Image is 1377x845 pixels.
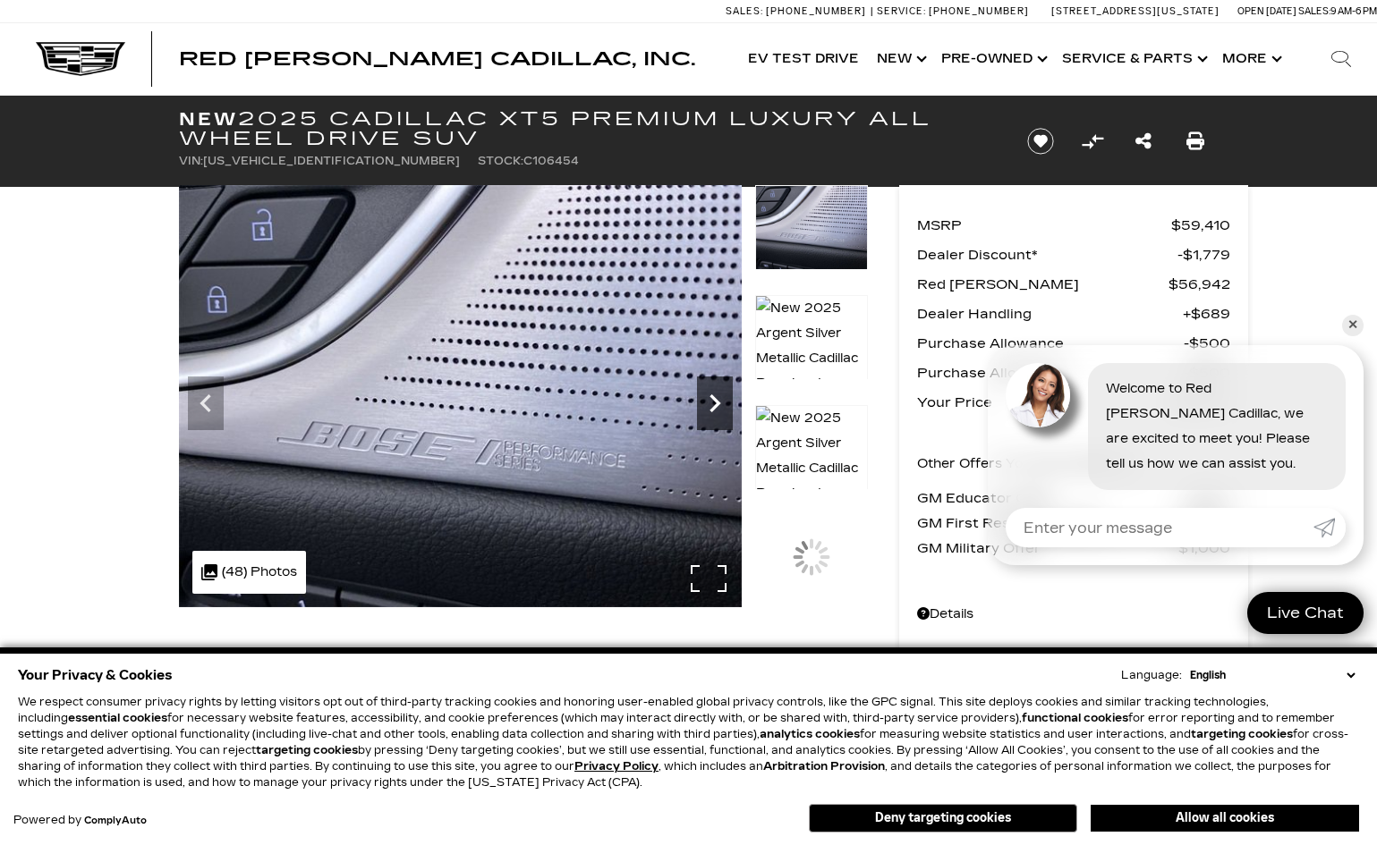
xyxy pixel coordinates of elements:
select: Language Select [1186,667,1359,683]
a: Details [917,602,1230,627]
span: $1,779 [1177,242,1230,267]
a: Red [PERSON_NAME] $56,942 [917,272,1230,297]
span: Red [PERSON_NAME] Cadillac, Inc. [179,48,695,70]
strong: targeting cookies [1191,728,1293,740]
a: GM First Responder Offer $1,000 [917,511,1230,536]
span: [PHONE_NUMBER] [929,5,1029,17]
div: Powered by [13,815,147,826]
button: Compare Vehicle [1079,128,1106,155]
strong: functional cookies [1022,712,1128,724]
button: Deny targeting cookies [809,804,1077,832]
span: $500 [1184,331,1230,356]
a: Service: [PHONE_NUMBER] [871,6,1033,16]
div: (48) Photos [192,551,306,594]
span: Your Price [917,390,1171,415]
span: Red [PERSON_NAME] [917,272,1169,297]
a: Red [PERSON_NAME] Cadillac, Inc. [179,50,695,68]
a: Pre-Owned [932,23,1053,95]
a: Live Chat [1247,592,1364,634]
span: [PHONE_NUMBER] [766,5,866,17]
span: $59,410 [1171,213,1230,238]
a: Purchase Allowance $500 [917,360,1230,385]
a: Dealer Handling $689 [917,301,1230,326]
span: GM Military Offer [917,536,1178,561]
a: Your Price $56,631 [917,390,1230,415]
u: Privacy Policy [574,760,659,773]
img: New 2025 Argent Silver Metallic Cadillac Premium Luxury image 36 [755,295,868,422]
div: Next [697,376,733,430]
span: MSRP [917,213,1171,238]
a: GM Military Offer $1,000 [917,536,1230,561]
a: Print this New 2025 Cadillac XT5 Premium Luxury All Wheel Drive SUV [1186,129,1204,154]
img: Cadillac Dark Logo with Cadillac White Text [36,42,125,76]
div: Welcome to Red [PERSON_NAME] Cadillac, we are excited to meet you! Please tell us how we can assi... [1088,363,1346,490]
a: New [868,23,932,95]
span: 9 AM-6 PM [1330,5,1377,17]
span: $56,942 [1169,272,1230,297]
span: $689 [1183,301,1230,326]
p: We respect consumer privacy rights by letting visitors opt out of third-party tracking cookies an... [18,694,1359,790]
a: Sales: [PHONE_NUMBER] [726,6,871,16]
div: Language: [1121,670,1182,680]
span: Purchase Allowance [917,360,1184,385]
div: Previous [188,376,224,430]
p: Other Offers You May Qualify For [917,452,1136,477]
a: GM Educator Offer $500 [917,486,1230,511]
input: Enter your message [1006,508,1313,547]
button: Save vehicle [1021,127,1060,156]
strong: targeting cookies [256,744,358,756]
span: [US_VEHICLE_IDENTIFICATION_NUMBER] [203,155,460,167]
a: [STREET_ADDRESS][US_STATE] [1051,5,1220,17]
span: Dealer Handling [917,301,1183,326]
span: Your Privacy & Cookies [18,663,173,688]
span: GM First Responder Offer [917,511,1178,536]
span: Purchase Allowance [917,331,1184,356]
span: VIN: [179,155,203,167]
span: GM Educator Offer [917,486,1189,511]
span: Dealer Discount* [917,242,1177,267]
img: New 2025 Argent Silver Metallic Cadillac Premium Luxury image 37 [755,405,868,532]
strong: New [179,108,238,130]
strong: Arbitration Provision [763,760,885,773]
span: Service: [877,5,926,17]
button: More [1213,23,1288,95]
button: Allow all cookies [1091,805,1359,832]
span: Sales: [726,5,763,17]
span: Sales: [1298,5,1330,17]
a: Service & Parts [1053,23,1213,95]
img: New 2025 Argent Silver Metallic Cadillac Premium Luxury image 35 [755,185,868,270]
strong: analytics cookies [760,728,860,740]
a: Dealer Discount* $1,779 [917,242,1230,267]
a: Submit [1313,508,1346,547]
div: Search [1305,23,1377,95]
h1: 2025 Cadillac XT5 Premium Luxury All Wheel Drive SUV [179,109,998,148]
span: Live Chat [1258,603,1353,623]
a: EV Test Drive [739,23,868,95]
a: Purchase Allowance $500 [917,331,1230,356]
span: C106454 [523,155,579,167]
a: Share this New 2025 Cadillac XT5 Premium Luxury All Wheel Drive SUV [1135,129,1152,154]
img: Agent profile photo [1006,363,1070,427]
a: MSRP $59,410 [917,213,1230,238]
img: New 2025 Argent Silver Metallic Cadillac Premium Luxury image 35 [179,185,742,607]
span: Open [DATE] [1237,5,1296,17]
a: ComplyAuto [84,815,147,826]
span: Stock: [478,155,523,167]
strong: essential cookies [68,712,167,724]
